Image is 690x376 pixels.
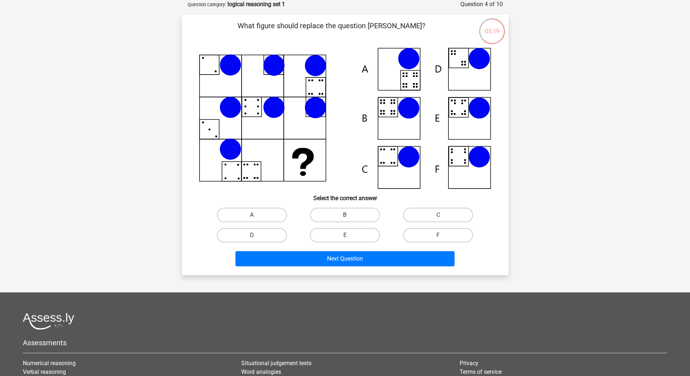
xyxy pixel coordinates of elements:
button: Next Question [235,251,455,266]
img: Assessly logo [23,313,74,330]
h5: Assessments [23,338,667,347]
a: Situational judgement tests [241,360,311,367]
label: A [217,208,287,222]
label: D [217,228,287,242]
label: C [403,208,473,222]
a: Terms of service [460,368,502,375]
div: 05:19 [478,18,506,36]
a: Privacy [460,360,478,367]
p: What figure should replace the question [PERSON_NAME]? [193,20,470,42]
label: F [403,228,473,242]
a: Word analogies [241,368,281,375]
label: E [310,228,380,242]
a: Numerical reasoning [23,360,76,367]
a: Verbal reasoning [23,368,66,375]
h6: Select the correct answer [193,189,497,202]
label: B [310,208,380,222]
strong: logical reasoning set 1 [227,1,285,8]
small: Question category: [188,2,226,7]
